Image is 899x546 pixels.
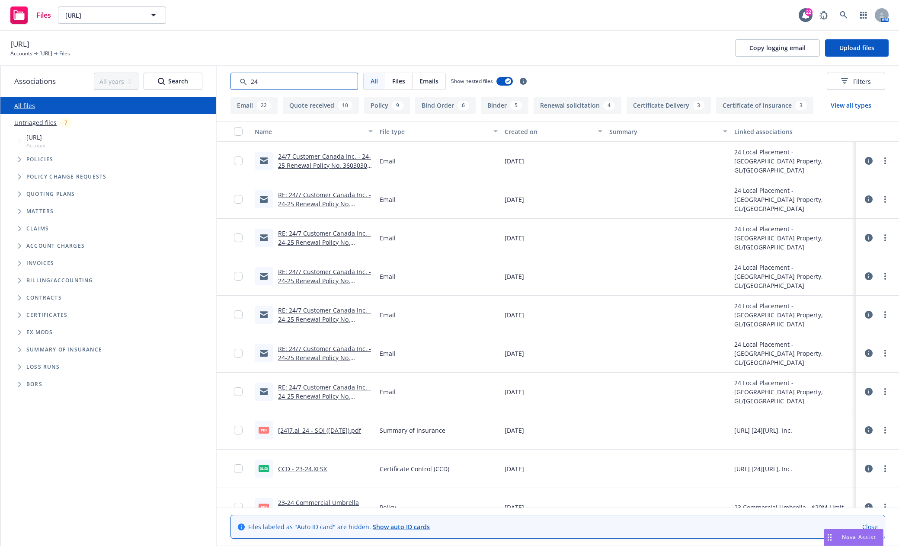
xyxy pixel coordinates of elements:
div: Search [158,73,188,89]
a: more [880,233,890,243]
div: 23 Commercial Umbrella - $20M Limit [734,503,844,512]
span: Email [380,310,396,319]
div: Drag to move [824,529,835,546]
div: 6 [457,101,469,110]
a: more [880,271,890,281]
input: Toggle Row Selected [234,272,243,281]
span: [DATE] [505,233,524,243]
span: Loss Runs [26,364,60,370]
div: File type [380,127,488,136]
div: 24 Local Placement - [GEOGRAPHIC_DATA] Property, GL/[GEOGRAPHIC_DATA] [734,301,852,329]
div: [URL] [24][URL], Inc. [734,464,792,473]
button: File type [376,121,501,142]
button: Name [251,121,376,142]
span: Billing/Accounting [26,278,93,283]
div: Linked associations [734,127,852,136]
a: more [880,425,890,435]
button: SearchSearch [144,73,202,90]
button: Quote received [283,97,359,114]
a: All files [14,102,35,110]
div: 24 Local Placement - [GEOGRAPHIC_DATA] Property, GL/[GEOGRAPHIC_DATA] [734,378,852,406]
span: Summary of Insurance [380,426,445,435]
div: 9 [392,101,403,110]
a: Show auto ID cards [373,523,430,531]
button: Created on [501,121,605,142]
div: 5 [510,101,522,110]
div: 22 [805,8,813,16]
button: Summary [606,121,731,142]
button: Bind Order [415,97,476,114]
a: RE: 24/7 Customer Canada Inc. - 24-25 Renewal Policy No. 36030309 & Invoice No. 3544697 [278,229,371,255]
span: [DATE] [505,464,524,473]
span: Certificate Control (CCD) [380,464,449,473]
a: more [880,502,890,512]
input: Toggle Row Selected [234,464,243,473]
span: [URL] [65,11,140,20]
div: Folder Tree Example [0,272,216,393]
span: Policies [26,157,54,162]
span: Claims [26,226,49,231]
button: Renewal solicitation [534,97,621,114]
div: Summary [609,127,718,136]
a: 24/7 Customer Canada Inc. - 24-25 Renewal Policy No. 36030309 & Invoice No. 3544697 [278,152,371,179]
span: [URL] [26,133,46,142]
a: RE: 24/7 Customer Canada Inc. - 24-25 Renewal Policy No. 36030309 & Invoice No. 3544697 [278,345,371,371]
span: Policy change requests [26,174,106,179]
span: Quoting plans [26,192,75,197]
span: Nova Assist [842,533,876,541]
a: Report a Bug [815,6,832,24]
input: Toggle Row Selected [234,310,243,319]
svg: Search [158,78,165,85]
span: Matters [26,209,54,214]
span: [DATE] [505,272,524,281]
span: [URL] [10,38,29,50]
span: [DATE] [505,195,524,204]
div: 24 Local Placement - [GEOGRAPHIC_DATA] Property, GL/[GEOGRAPHIC_DATA] [734,186,852,213]
a: more [880,348,890,358]
button: Nova Assist [824,529,883,546]
button: Certificate of insurance [716,97,813,114]
span: [DATE] [505,349,524,358]
span: Ex Mods [26,330,53,335]
a: Switch app [855,6,872,24]
button: Copy logging email [735,39,820,57]
a: Files [7,3,54,27]
span: Email [380,156,396,166]
div: Created on [505,127,592,136]
div: 24 Local Placement - [GEOGRAPHIC_DATA] Property, GL/[GEOGRAPHIC_DATA] [734,340,852,367]
span: BORs [26,382,42,387]
a: more [880,463,890,474]
span: Email [380,272,396,281]
span: Email [380,387,396,396]
span: Upload files [839,44,874,52]
input: Select all [234,127,243,136]
span: Filters [853,77,871,86]
input: Toggle Row Selected [234,195,243,204]
a: more [880,310,890,320]
div: 7 [60,118,72,128]
div: 3 [693,101,704,110]
span: Summary of insurance [26,347,102,352]
input: Toggle Row Selected [234,156,243,165]
a: [24]7.ai_24 - SOI ([DATE]).pdf [278,426,361,434]
a: more [880,194,890,204]
input: Toggle Row Selected [234,349,243,358]
div: 22 [256,101,271,110]
span: Invoices [26,261,54,266]
a: Untriaged files [14,118,57,127]
a: RE: 24/7 Customer Canada Inc. - 24-25 Renewal Policy No. 36030309 & Invoice No. 3544697 [278,306,371,332]
span: Account [26,142,46,149]
button: Binder [481,97,528,114]
span: pdf [259,504,269,510]
span: Files [59,50,70,57]
span: Certificates [26,313,67,318]
button: Certificate Delivery [627,97,711,114]
span: Files [392,77,405,86]
input: Toggle Row Selected [234,387,243,396]
button: [URL] [58,6,166,24]
a: RE: 24/7 Customer Canada Inc. - 24-25 Renewal Policy No. 36030309 & Invoice No. 3544697 [278,191,371,217]
span: [DATE] [505,156,524,166]
a: Accounts [10,50,32,57]
span: Emails [419,77,438,86]
input: Toggle Row Selected [234,503,243,511]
